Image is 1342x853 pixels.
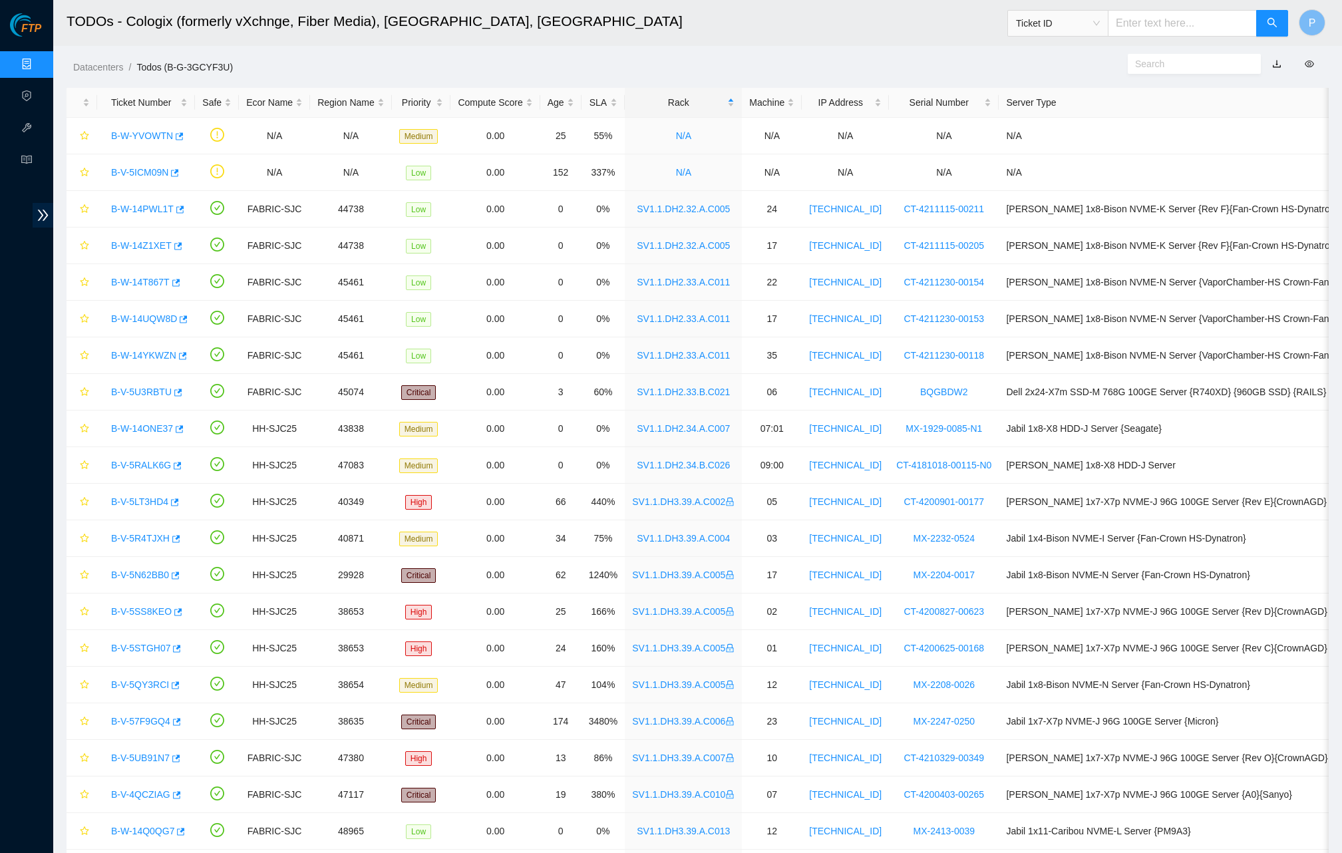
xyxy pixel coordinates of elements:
[809,826,882,836] a: [TECHNICAL_ID]
[540,411,582,447] td: 0
[904,789,984,800] a: CT-4200403-00265
[111,753,170,763] a: B-V-5UB91N7
[74,162,90,183] button: star
[80,790,89,800] span: star
[74,674,90,695] button: star
[111,277,170,287] a: B-W-14T867T
[913,826,975,836] a: MX-2413-0039
[210,384,224,398] span: check-circle
[742,447,802,484] td: 09:00
[450,594,540,630] td: 0.00
[637,350,730,361] a: SV1.1.DH2.33.A.C011
[74,198,90,220] button: star
[913,716,975,727] a: MX-2247-0250
[725,717,735,726] span: lock
[210,421,224,434] span: check-circle
[540,630,582,667] td: 24
[310,228,392,264] td: 44738
[809,606,882,617] a: [TECHNICAL_ID]
[239,301,310,337] td: FABRIC-SJC
[582,594,625,630] td: 166%
[210,603,224,617] span: check-circle
[742,484,802,520] td: 05
[637,423,730,434] a: SV1.1.DH2.34.A.C007
[80,131,89,142] span: star
[1262,53,1291,75] button: download
[239,264,310,301] td: FABRIC-SJC
[896,460,991,470] a: CT-4181018-00115-N0
[239,447,310,484] td: HH-SJC25
[742,191,802,228] td: 24
[239,154,310,191] td: N/A
[239,411,310,447] td: HH-SJC25
[540,594,582,630] td: 25
[111,313,177,324] a: B-W-14UQW8D
[742,411,802,447] td: 07:01
[310,118,392,154] td: N/A
[310,594,392,630] td: 38653
[74,820,90,842] button: star
[1108,10,1257,37] input: Enter text here...
[582,228,625,264] td: 0%
[111,679,169,690] a: B-V-5QY3RCI
[111,130,173,141] a: B-W-YVOWTN
[742,630,802,667] td: 01
[210,347,224,361] span: check-circle
[540,557,582,594] td: 62
[632,716,735,727] a: SV1.1.DH3.39.A.C006lock
[540,337,582,374] td: 0
[74,125,90,146] button: star
[239,484,310,520] td: HH-SJC25
[906,423,982,434] a: MX-1929-0085-N1
[913,570,975,580] a: MX-2204-0017
[725,790,735,799] span: lock
[637,277,730,287] a: SV1.1.DH2.33.A.C011
[1256,10,1288,37] button: search
[450,447,540,484] td: 0.00
[239,703,310,740] td: HH-SJC25
[632,643,735,653] a: SV1.1.DH3.39.A.C005lock
[74,637,90,659] button: star
[809,716,882,727] a: [TECHNICAL_ID]
[809,423,882,434] a: [TECHNICAL_ID]
[742,337,802,374] td: 35
[676,130,691,141] a: N/A
[582,447,625,484] td: 0%
[111,460,171,470] a: B-V-5RALK6G
[239,520,310,557] td: HH-SJC25
[210,530,224,544] span: check-circle
[450,703,540,740] td: 0.00
[399,422,438,436] span: Medium
[809,350,882,361] a: [TECHNICAL_ID]
[80,204,89,215] span: star
[310,630,392,667] td: 38653
[111,533,170,544] a: B-V-5R4TJXH
[74,308,90,329] button: star
[310,374,392,411] td: 45074
[904,313,984,324] a: CT-4211230-00153
[128,62,131,73] span: /
[111,387,172,397] a: B-V-5U3RBTU
[74,271,90,293] button: star
[809,679,882,690] a: [TECHNICAL_ID]
[889,118,999,154] td: N/A
[637,826,730,836] a: SV1.1.DH3.39.A.C013
[406,312,431,327] span: Low
[111,350,176,361] a: B-W-14YKWZN
[239,630,310,667] td: HH-SJC25
[210,494,224,508] span: check-circle
[1309,15,1316,31] span: P
[725,497,735,506] span: lock
[401,715,436,729] span: Critical
[80,534,89,544] span: star
[809,643,882,653] a: [TECHNICAL_ID]
[80,570,89,581] span: star
[210,201,224,215] span: check-circle
[1305,59,1314,69] span: eye
[809,460,882,470] a: [TECHNICAL_ID]
[74,345,90,366] button: star
[111,423,173,434] a: B-W-14ONE37
[582,630,625,667] td: 160%
[742,557,802,594] td: 17
[405,605,432,619] span: High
